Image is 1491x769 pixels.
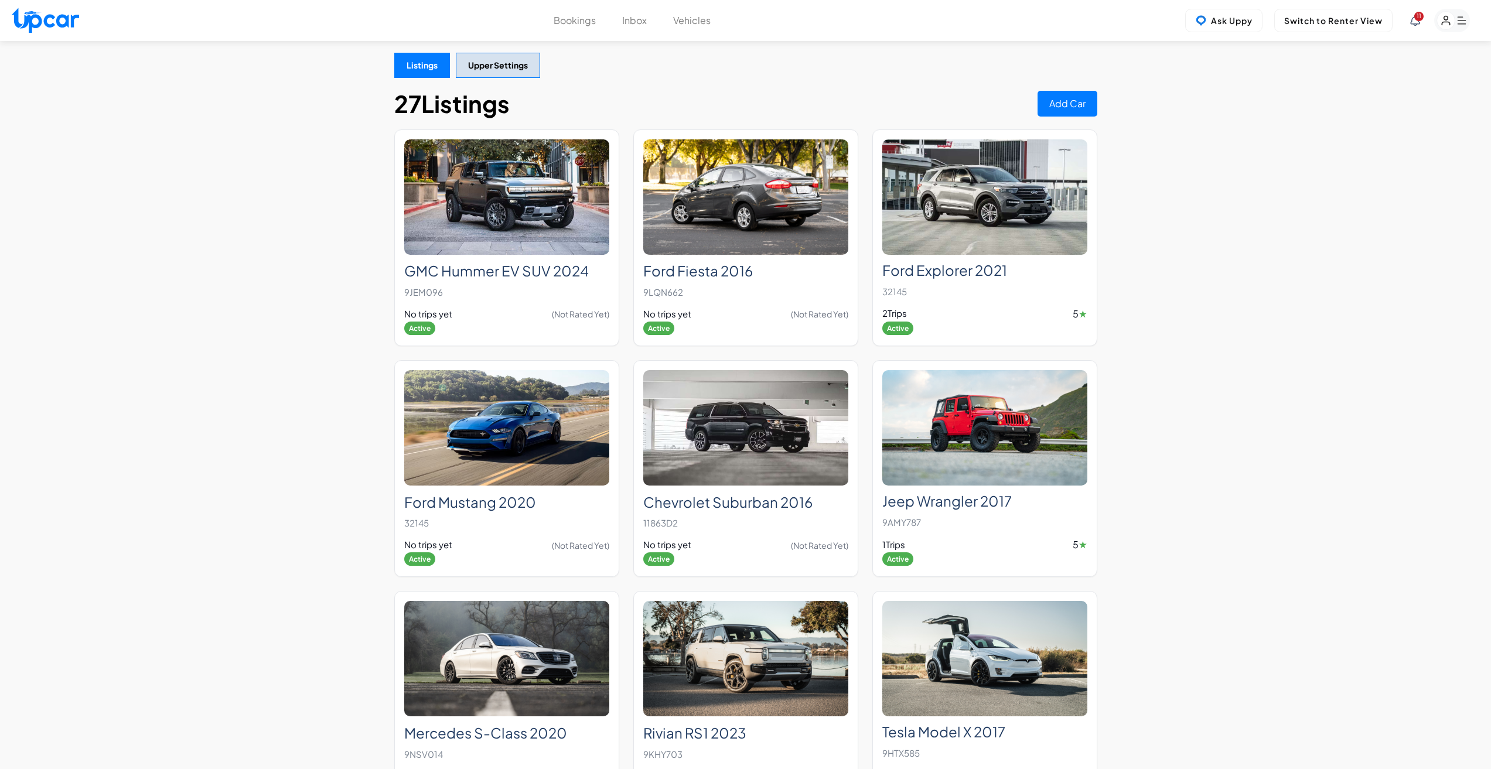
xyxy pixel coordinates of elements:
[643,370,848,486] img: Chevrolet Suburban 2016
[643,307,691,321] span: No trips yet
[643,322,674,335] span: Active
[643,515,848,531] p: 11863D2
[1038,91,1097,117] button: Add Car
[622,13,647,28] button: Inbox
[1414,12,1424,21] span: You have new notifications
[643,601,848,716] img: Rivian RS1 2023
[643,724,848,741] h2: Rivian RS1 2023
[404,370,609,486] img: Ford Mustang 2020
[882,307,907,320] span: 2 Trips
[1079,538,1087,552] span: ★
[643,746,848,763] p: 9KHY703
[1185,9,1263,32] button: Ask Uppy
[643,262,848,279] h2: Ford Fiesta 2016
[404,601,609,716] img: Mercedes S-Class 2020
[394,90,510,118] h1: 27 Listings
[1195,15,1207,26] img: Uppy
[404,307,452,321] span: No trips yet
[404,538,452,552] span: No trips yet
[643,139,848,255] img: Ford Fiesta 2016
[643,538,691,552] span: No trips yet
[791,539,848,551] span: (Not Rated Yet)
[394,53,450,78] button: Listings
[1073,538,1087,552] span: 5
[882,139,1087,255] img: Ford Explorer 2021
[456,53,540,78] button: Upper Settings
[882,601,1087,716] img: Tesla Model X 2017
[882,493,1087,510] h2: Jeep Wrangler 2017
[1079,307,1087,321] span: ★
[552,308,609,320] span: (Not Rated Yet)
[1073,307,1087,321] span: 5
[552,539,609,551] span: (Not Rated Yet)
[643,552,674,566] span: Active
[882,322,913,335] span: Active
[882,538,905,552] span: 1 Trips
[882,552,913,566] span: Active
[404,746,609,763] p: 9NSV014
[1274,9,1393,32] button: Switch to Renter View
[404,515,609,531] p: 32145
[791,308,848,320] span: (Not Rated Yet)
[404,552,435,566] span: Active
[404,724,609,741] h2: Mercedes S-Class 2020
[882,283,1087,300] p: 32145
[404,494,609,511] h2: Ford Mustang 2020
[12,8,79,33] img: Upcar Logo
[882,723,1087,740] h2: Tesla Model X 2017
[882,514,1087,531] p: 9AMY787
[404,139,609,255] img: GMC Hummer EV SUV 2024
[882,262,1087,279] h2: Ford Explorer 2021
[643,494,848,511] h2: Chevrolet Suburban 2016
[404,284,609,300] p: 9JEM096
[882,370,1087,486] img: Jeep Wrangler 2017
[643,284,848,300] p: 9LQN662
[673,13,711,28] button: Vehicles
[554,13,596,28] button: Bookings
[404,322,435,335] span: Active
[882,745,1087,761] p: 9HTX585
[404,262,609,279] h2: GMC Hummer EV SUV 2024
